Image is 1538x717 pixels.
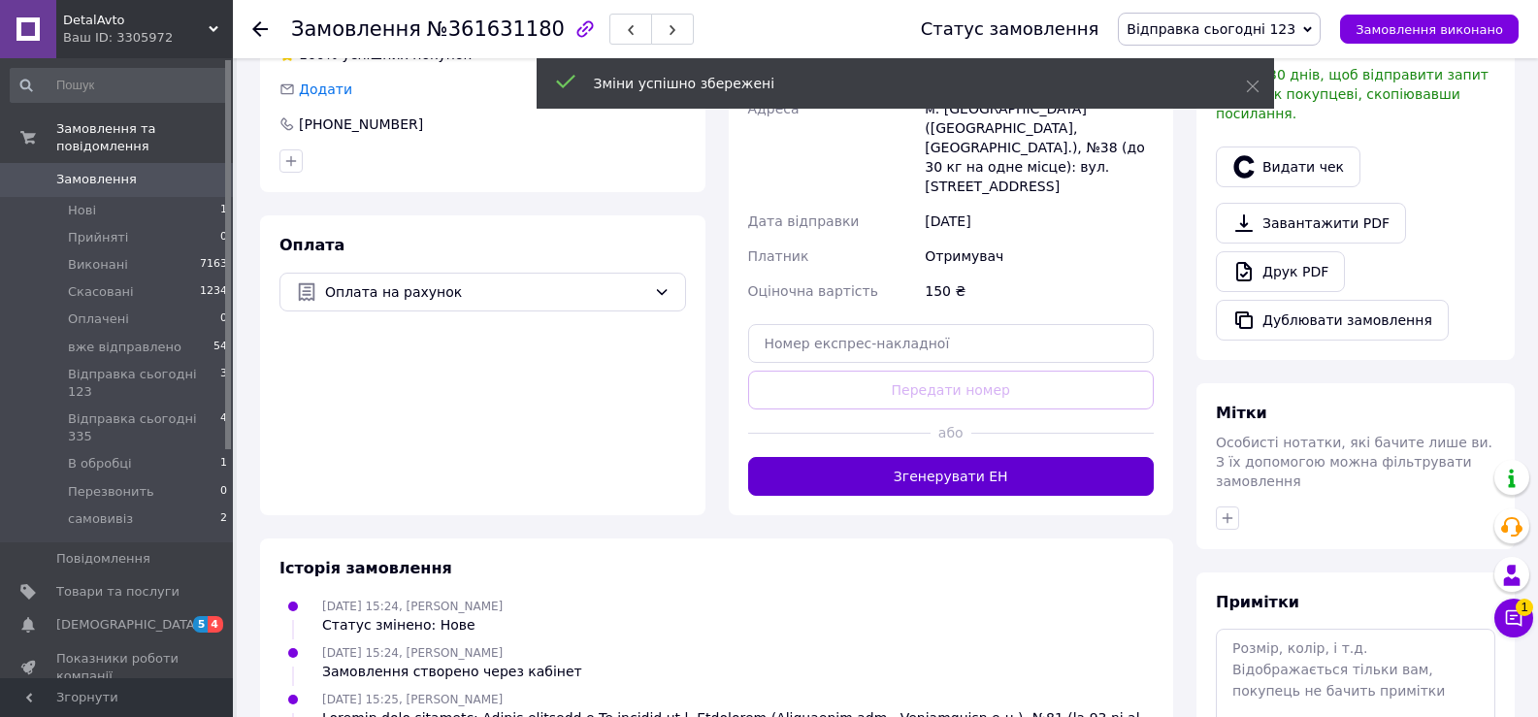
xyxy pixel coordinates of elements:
[213,339,227,356] span: 54
[68,366,220,401] span: Відправка сьогодні 123
[1216,251,1345,292] a: Друк PDF
[297,114,425,134] div: [PHONE_NUMBER]
[921,19,1099,39] div: Статус замовлення
[1494,599,1533,637] button: Чат з покупцем1
[322,615,503,635] div: Статус змінено: Нове
[1516,598,1533,615] span: 1
[748,457,1155,496] button: Згенерувати ЕН
[1216,435,1492,489] span: Особисті нотатки, які бачите лише ви. З їх допомогою можна фільтрувати замовлення
[748,213,860,229] span: Дата відправки
[208,616,223,633] span: 4
[921,274,1158,309] div: 150 ₴
[68,283,134,301] span: Скасовані
[220,366,227,401] span: 3
[1216,67,1489,121] span: У вас є 30 днів, щоб відправити запит на відгук покупцеві, скопіювавши посилання.
[220,455,227,473] span: 1
[56,171,137,188] span: Замовлення
[68,510,133,528] span: самовивіз
[1216,404,1267,422] span: Мітки
[68,483,154,501] span: Перезвонить
[10,68,229,103] input: Пошук
[220,483,227,501] span: 0
[68,229,128,246] span: Прийняті
[921,239,1158,274] div: Отримувач
[921,204,1158,239] div: [DATE]
[322,693,503,706] span: [DATE] 15:25, [PERSON_NAME]
[220,410,227,445] span: 4
[427,17,565,41] span: №361631180
[220,510,227,528] span: 2
[748,283,878,299] span: Оціночна вартість
[322,662,582,681] div: Замовлення створено через кабінет
[68,256,128,274] span: Виконані
[748,101,800,116] span: Адреса
[279,236,344,254] span: Оплата
[1127,21,1295,37] span: Відправка сьогодні 123
[68,339,181,356] span: вже відправлено
[322,600,503,613] span: [DATE] 15:24, [PERSON_NAME]
[68,455,132,473] span: В обробці
[193,616,209,633] span: 5
[56,120,233,155] span: Замовлення та повідомлення
[220,202,227,219] span: 1
[200,283,227,301] span: 1234
[252,19,268,39] div: Повернутися назад
[63,12,209,29] span: DetalAvto
[299,47,338,62] span: 100%
[1356,22,1503,37] span: Замовлення виконано
[322,646,503,660] span: [DATE] 15:24, [PERSON_NAME]
[1216,593,1299,611] span: Примітки
[68,310,129,328] span: Оплачені
[220,310,227,328] span: 0
[748,324,1155,363] input: Номер експрес-накладної
[56,616,200,634] span: [DEMOGRAPHIC_DATA]
[1340,15,1519,44] button: Замовлення виконано
[291,17,421,41] span: Замовлення
[1216,203,1406,244] a: Завантажити PDF
[921,91,1158,204] div: м. [GEOGRAPHIC_DATA] ([GEOGRAPHIC_DATA], [GEOGRAPHIC_DATA].), №38 (до 30 кг на одне місце): вул. ...
[56,583,180,601] span: Товари та послуги
[748,248,809,264] span: Платник
[325,281,646,303] span: Оплата на рахунок
[56,550,150,568] span: Повідомлення
[931,423,971,442] span: або
[200,256,227,274] span: 7163
[56,650,180,685] span: Показники роботи компанії
[1216,300,1449,341] button: Дублювати замовлення
[299,81,352,97] span: Додати
[1216,147,1360,187] button: Видати чек
[68,410,220,445] span: Відправка сьогодні 335
[279,559,452,577] span: Історія замовлення
[220,229,227,246] span: 0
[594,74,1197,93] div: Зміни успішно збережені
[68,202,96,219] span: Нові
[63,29,233,47] div: Ваш ID: 3305972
